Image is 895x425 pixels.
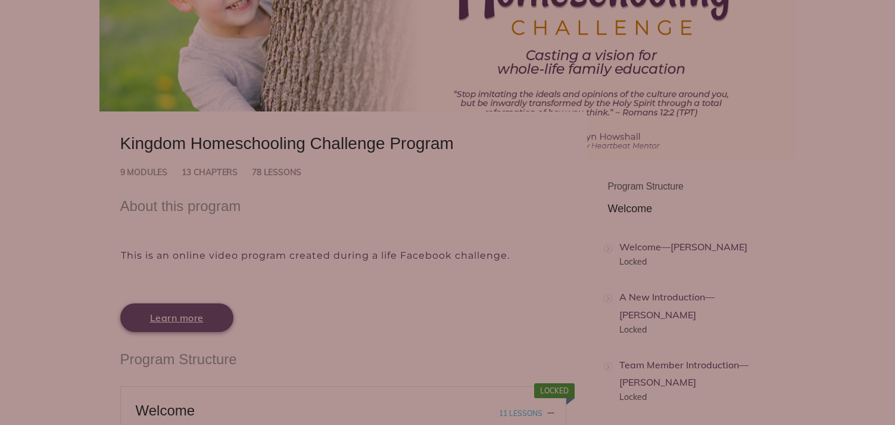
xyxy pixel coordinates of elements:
[619,255,762,269] div: Locked
[608,180,784,193] h3: Program Structure
[499,409,554,417] span: 11 Lessons
[136,402,195,418] a: Welcome
[127,166,167,179] span: Modules
[120,350,566,368] h1: Program Structure
[619,359,749,388] a: Team Member Introduction—[PERSON_NAME]
[252,166,261,179] span: 78
[619,323,762,337] div: Locked
[619,390,762,404] div: Locked
[540,386,569,395] span: Locked
[264,166,302,179] span: Lessons
[120,166,125,179] span: 9
[619,291,715,320] a: A New Introduction—[PERSON_NAME]
[120,132,566,154] h1: Kingdom Homeschooling Challenge Program
[120,191,566,225] p: About this program
[619,241,747,253] a: Welcome—[PERSON_NAME]
[120,303,233,332] a: Learn more
[608,203,653,215] a: Welcome
[182,166,191,179] span: 13
[194,166,238,179] span: Chapters
[121,238,566,273] p: This is an online video program created during a life Facebook challenge.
